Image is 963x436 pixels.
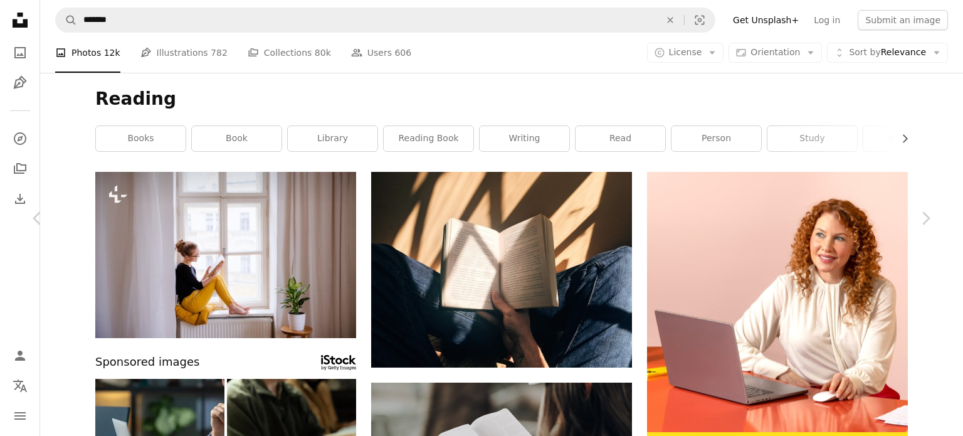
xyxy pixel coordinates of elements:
button: Submit an image [858,10,948,30]
h1: Reading [95,88,908,110]
button: Sort byRelevance [827,43,948,63]
a: Get Unsplash+ [725,10,806,30]
span: License [669,47,702,57]
img: file-1722962837469-d5d3a3dee0c7image [647,172,908,433]
a: books [96,126,186,151]
button: Menu [8,403,33,428]
span: Relevance [849,46,926,59]
a: Photos [8,40,33,65]
a: Collections [8,156,33,181]
a: Log in [806,10,848,30]
button: Orientation [729,43,822,63]
button: Clear [656,8,684,32]
a: Explore [8,126,33,151]
a: Next [888,158,963,279]
img: A young happy college female student with a book sitting on window sill at home, studying. [95,172,356,338]
button: scroll list to the right [893,126,908,151]
button: Language [8,373,33,398]
a: library [288,126,377,151]
a: read [576,126,665,151]
button: License [647,43,724,63]
a: Collections 80k [248,33,331,73]
a: Illustrations 782 [140,33,228,73]
span: Sort by [849,47,880,57]
span: 606 [394,46,411,60]
a: study [767,126,857,151]
a: Users 606 [351,33,411,73]
button: Visual search [685,8,715,32]
span: Sponsored images [95,353,199,371]
a: person [671,126,761,151]
a: reading book [384,126,473,151]
a: A young happy college female student with a book sitting on window sill at home, studying. [95,249,356,260]
form: Find visuals sitewide [55,8,715,33]
span: 80k [315,46,331,60]
span: Orientation [750,47,800,57]
a: Illustrations [8,70,33,95]
span: 782 [211,46,228,60]
a: studying [863,126,953,151]
img: person holding book sitting on brown surface [371,172,632,368]
a: Log in / Sign up [8,343,33,368]
a: person holding book sitting on brown surface [371,263,632,275]
a: book [192,126,282,151]
a: writing [480,126,569,151]
button: Search Unsplash [56,8,77,32]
